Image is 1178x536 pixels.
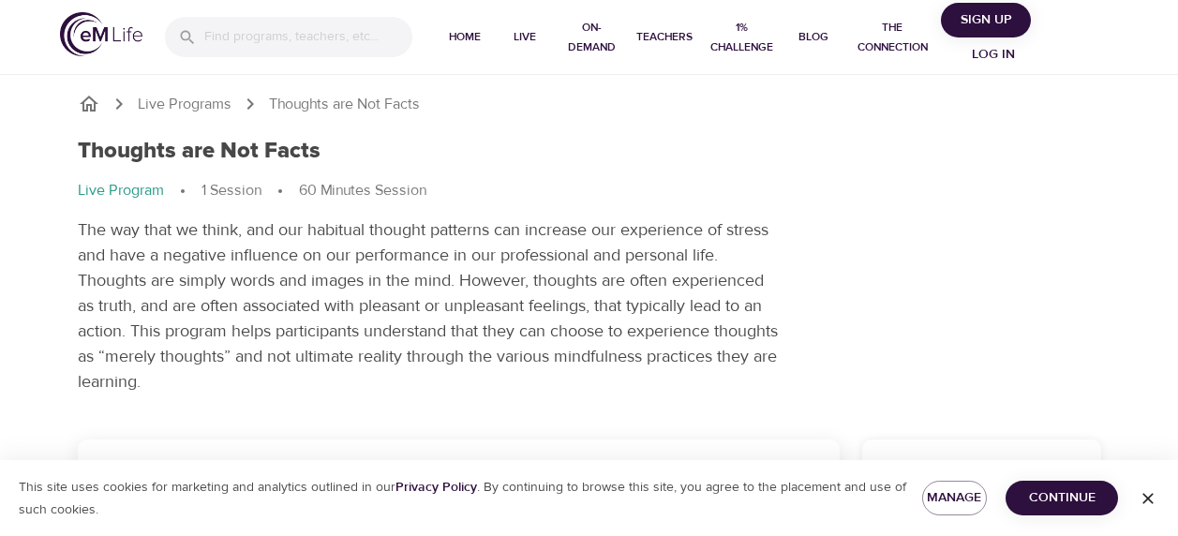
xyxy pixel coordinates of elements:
[636,27,693,47] span: Teachers
[922,481,988,515] button: Manage
[395,479,477,496] a: Privacy Policy
[562,18,621,57] span: On-Demand
[708,18,777,57] span: 1% Challenge
[299,180,426,201] p: 60 Minutes Session
[201,180,261,201] p: 1 Session
[78,180,1101,202] nav: breadcrumb
[78,180,164,201] p: Live Program
[937,486,973,510] span: Manage
[502,27,547,47] span: Live
[941,3,1031,37] button: Sign Up
[1006,481,1118,515] button: Continue
[1021,486,1103,510] span: Continue
[204,17,412,57] input: Find programs, teachers, etc...
[956,43,1031,67] span: Log in
[269,94,420,115] p: Thoughts are Not Facts
[78,93,1101,115] nav: breadcrumb
[78,217,781,395] p: The way that we think, and our habitual thought patterns can increase our experience of stress an...
[851,18,933,57] span: The Connection
[948,37,1038,72] button: Log in
[948,8,1023,32] span: Sign Up
[60,12,142,56] img: logo
[442,27,487,47] span: Home
[78,138,321,165] h1: Thoughts are Not Facts
[791,27,836,47] span: Blog
[138,94,231,115] a: Live Programs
